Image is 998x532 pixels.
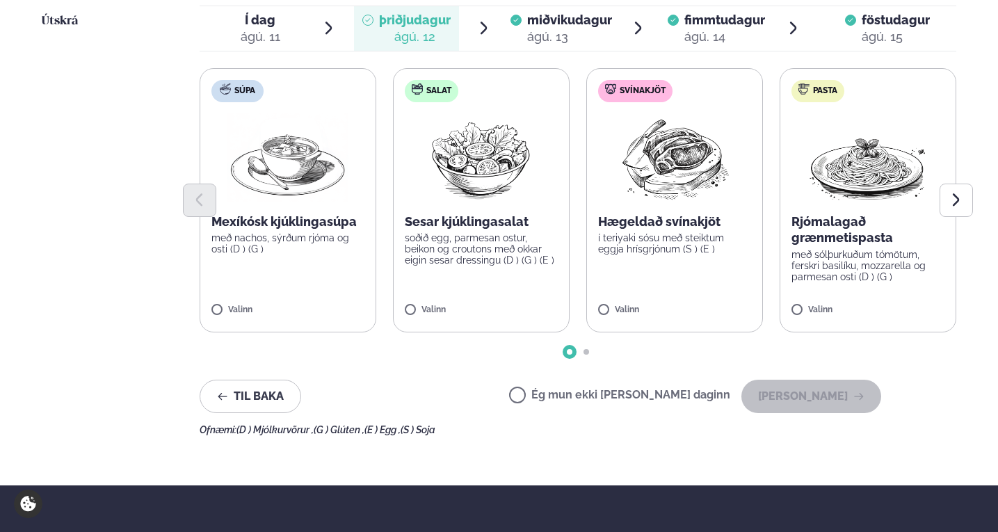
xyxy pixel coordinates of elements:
p: Mexíkósk kjúklingasúpa [211,213,364,230]
div: Ofnæmi: [200,424,957,435]
span: Salat [426,86,451,97]
span: (D ) Mjólkurvörur , [236,424,314,435]
p: soðið egg, parmesan ostur, beikon og croutons með okkar eigin sesar dressingu (D ) (G ) (E ) [405,232,558,266]
span: (E ) Egg , [364,424,401,435]
img: pasta.svg [798,83,810,95]
button: Til baka [200,380,301,413]
p: með nachos, sýrðum rjóma og osti (D ) (G ) [211,232,364,255]
a: Cookie settings [14,490,42,518]
div: ágú. 13 [527,29,612,45]
p: í teriyaki sósu með steiktum eggja hrísgrjónum (S ) (E ) [598,232,751,255]
button: Next slide [940,184,973,217]
span: þriðjudagur [379,13,451,27]
img: Soup.png [227,113,349,202]
p: Rjómalagað grænmetispasta [791,213,944,247]
img: Spagetti.png [807,113,929,202]
img: salad.svg [412,83,423,95]
p: með sólþurkuðum tómötum, ferskri basilíku, mozzarella og parmesan osti (D ) (G ) [791,249,944,282]
p: Hægeldað svínakjöt [598,213,751,230]
img: Salad.png [419,113,542,202]
div: ágú. 11 [241,29,280,45]
span: Súpa [234,86,255,97]
span: (G ) Glúten , [314,424,364,435]
span: Go to slide 1 [567,349,572,355]
span: Go to slide 2 [583,349,589,355]
span: (S ) Soja [401,424,435,435]
div: ágú. 12 [379,29,451,45]
button: [PERSON_NAME] [741,380,881,413]
button: Previous slide [183,184,216,217]
span: föstudagur [862,13,930,27]
div: ágú. 14 [684,29,765,45]
img: pork.svg [605,83,616,95]
span: fimmtudagur [684,13,765,27]
span: miðvikudagur [527,13,612,27]
span: Útskrá [42,15,78,27]
p: Sesar kjúklingasalat [405,213,558,230]
img: Pork-Meat.png [613,113,736,202]
span: Svínakjöt [620,86,666,97]
img: soup.svg [220,83,231,95]
div: ágú. 15 [862,29,930,45]
span: Í dag [241,12,280,29]
span: Pasta [813,86,837,97]
a: Útskrá [42,13,78,30]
